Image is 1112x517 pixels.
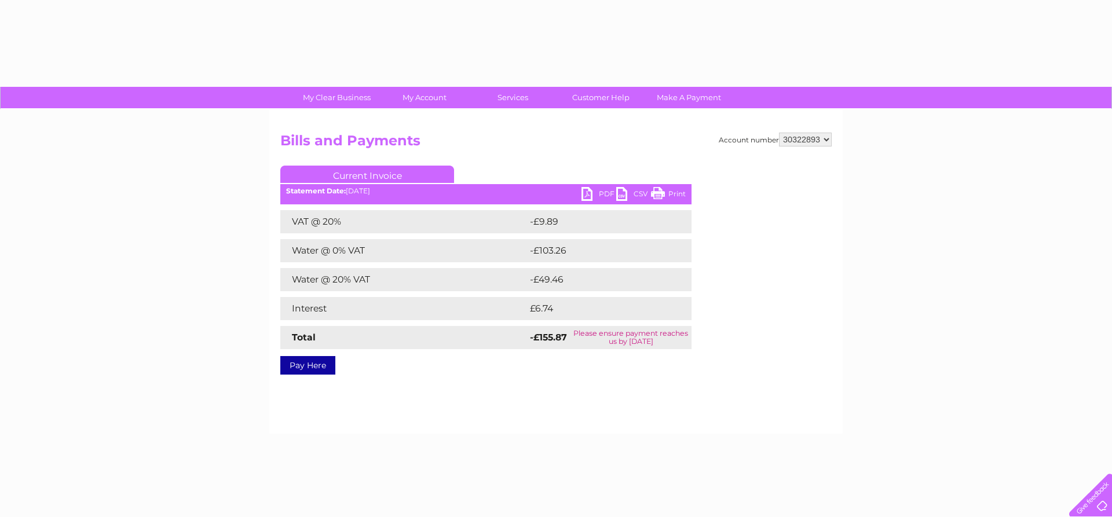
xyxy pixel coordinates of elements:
a: CSV [616,187,651,204]
a: Services [465,87,561,108]
a: Customer Help [553,87,649,108]
a: Current Invoice [280,166,454,183]
strong: Total [292,332,316,343]
a: Print [651,187,686,204]
td: Water @ 20% VAT [280,268,527,291]
div: [DATE] [280,187,692,195]
td: -£103.26 [527,239,672,262]
td: Water @ 0% VAT [280,239,527,262]
td: -£9.89 [527,210,668,233]
td: Interest [280,297,527,320]
td: Please ensure payment reaches us by [DATE] [570,326,692,349]
a: Pay Here [280,356,335,375]
a: PDF [581,187,616,204]
div: Account number [719,133,832,146]
td: VAT @ 20% [280,210,527,233]
strong: -£155.87 [530,332,567,343]
h2: Bills and Payments [280,133,832,155]
td: £6.74 [527,297,664,320]
b: Statement Date: [286,186,346,195]
a: My Clear Business [289,87,385,108]
td: -£49.46 [527,268,671,291]
a: My Account [377,87,473,108]
a: Make A Payment [641,87,737,108]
